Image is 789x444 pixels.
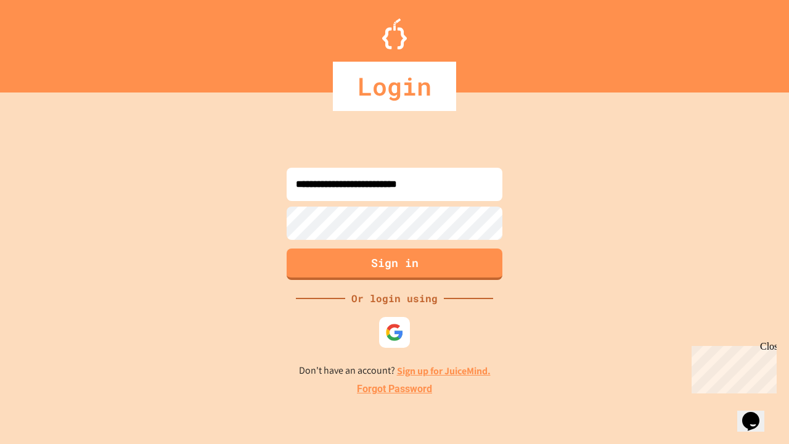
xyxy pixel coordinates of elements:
[382,18,407,49] img: Logo.svg
[737,395,777,432] iframe: chat widget
[397,364,491,377] a: Sign up for JuiceMind.
[299,363,491,379] p: Don't have an account?
[345,291,444,306] div: Or login using
[357,382,432,397] a: Forgot Password
[687,341,777,393] iframe: chat widget
[385,323,404,342] img: google-icon.svg
[333,62,456,111] div: Login
[5,5,85,78] div: Chat with us now!Close
[287,249,502,280] button: Sign in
